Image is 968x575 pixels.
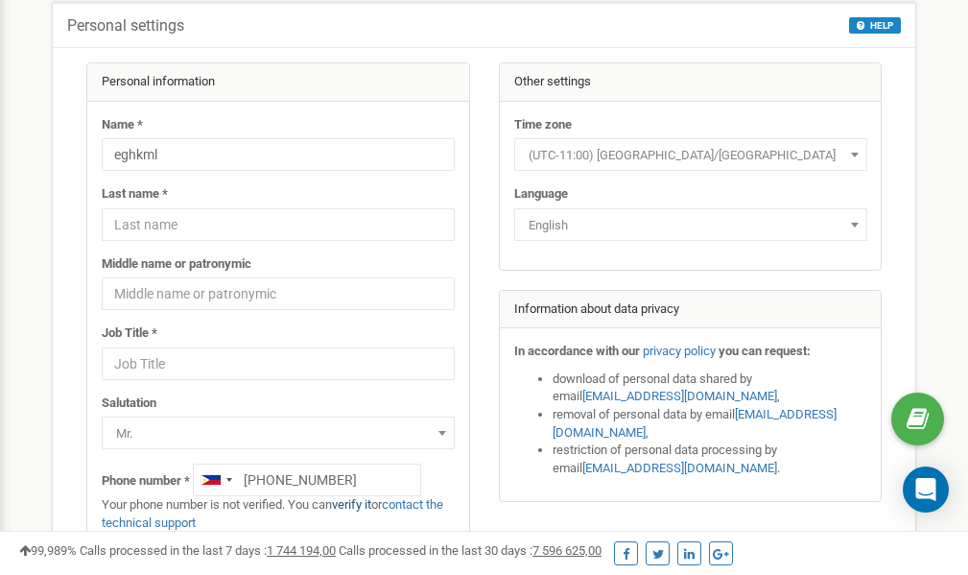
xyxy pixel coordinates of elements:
[514,185,568,204] label: Language
[553,442,867,477] li: restriction of personal data processing by email .
[193,464,421,496] input: +1-800-555-55-55
[19,543,77,558] span: 99,989%
[102,208,455,241] input: Last name
[108,420,448,447] span: Mr.
[582,389,777,403] a: [EMAIL_ADDRESS][DOMAIN_NAME]
[582,461,777,475] a: [EMAIL_ADDRESS][DOMAIN_NAME]
[643,344,716,358] a: privacy policy
[532,543,602,558] u: 7 596 625,00
[514,208,867,241] span: English
[500,63,882,102] div: Other settings
[194,465,238,495] div: Telephone country code
[102,277,455,310] input: Middle name or patronymic
[80,543,336,558] span: Calls processed in the last 7 days :
[87,63,469,102] div: Personal information
[102,497,443,530] a: contact the technical support
[719,344,811,358] strong: you can request:
[514,344,640,358] strong: In accordance with our
[67,17,184,35] h5: Personal settings
[102,472,190,491] label: Phone number *
[102,347,455,380] input: Job Title
[102,138,455,171] input: Name
[102,496,455,532] p: Your phone number is not verified. You can or
[521,142,861,169] span: (UTC-11:00) Pacific/Midway
[514,116,572,134] label: Time zone
[102,417,455,449] span: Mr.
[514,138,867,171] span: (UTC-11:00) Pacific/Midway
[553,407,837,440] a: [EMAIL_ADDRESS][DOMAIN_NAME]
[521,212,861,239] span: English
[267,543,336,558] u: 1 744 194,00
[553,406,867,442] li: removal of personal data by email ,
[553,371,867,406] li: download of personal data shared by email ,
[332,497,371,512] a: verify it
[849,17,901,34] button: HELP
[102,324,157,343] label: Job Title *
[102,255,251,274] label: Middle name or patronymic
[339,543,602,558] span: Calls processed in the last 30 days :
[102,395,156,413] label: Salutation
[500,291,882,329] div: Information about data privacy
[903,467,949,513] div: Open Intercom Messenger
[102,185,168,204] label: Last name *
[102,116,143,134] label: Name *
